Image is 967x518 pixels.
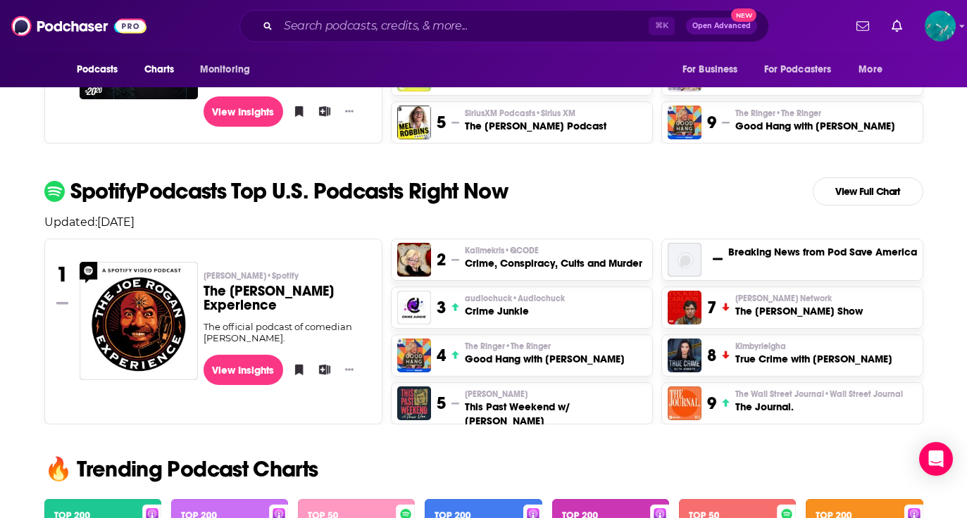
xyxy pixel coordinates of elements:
[397,243,431,277] a: Crime, Conspiracy, Cults and Murder
[204,355,283,385] a: View Insights
[886,14,908,38] a: Show notifications dropdown
[682,60,738,80] span: For Business
[707,112,716,133] h3: 9
[56,262,68,287] h3: 1
[397,291,431,324] img: Crime Junkie
[397,106,431,139] a: The Mel Robbins Podcast
[668,106,701,139] a: Good Hang with Amy Poehler
[239,10,769,42] div: Search podcasts, credits, & more...
[735,400,903,414] h3: The Journal.
[735,293,832,304] span: [PERSON_NAME] Network
[437,112,446,133] h3: 5
[266,271,299,281] span: • Spotify
[755,56,852,83] button: open menu
[465,388,646,400] p: Theo Von
[204,96,283,127] a: View Insights
[728,245,917,259] a: Breaking News from Pod Save America
[764,60,832,80] span: For Podcasters
[465,293,565,304] span: audiochuck
[851,14,875,38] a: Show notifications dropdown
[204,284,370,312] h3: The [PERSON_NAME] Experience
[289,359,303,380] button: Bookmark Podcast
[925,11,956,42] span: Logged in as louisabuckingham
[505,341,551,351] span: • The Ringer
[735,108,821,119] span: The Ringer
[735,304,863,318] h3: The [PERSON_NAME] Show
[735,388,903,400] p: The Wall Street Journal • Wall Street Journal
[135,56,183,83] a: Charts
[70,180,509,203] p: Spotify Podcasts Top U.S. Podcasts Right Now
[11,13,146,39] img: Podchaser - Follow, Share and Rate Podcasts
[735,341,892,366] a: KimbyrleighaTrue Crime with [PERSON_NAME]
[735,293,863,318] a: [PERSON_NAME] NetworkThe [PERSON_NAME] Show
[735,341,786,352] span: Kimbyrleigha
[465,119,606,133] h3: The [PERSON_NAME] Podcast
[535,108,575,118] span: • Sirius XM
[668,291,701,324] a: The Tucker Carlson Show
[735,388,903,414] a: The Wall Street Journal•Wall Street JournalThe Journal.
[919,442,953,476] div: Open Intercom Messenger
[735,341,892,352] p: Kimbyrleigha
[465,341,551,352] span: The Ringer
[33,458,935,481] h2: 🔥 Trending Podcast Charts
[278,15,649,37] input: Search podcasts, credits, & more...
[925,11,956,42] button: Show profile menu
[339,104,359,118] button: Show More Button
[686,18,757,34] button: Open AdvancedNew
[144,60,175,80] span: Charts
[465,388,528,400] span: [PERSON_NAME]
[512,293,565,303] span: • Audiochuck
[314,101,328,122] button: Add to List
[668,339,701,372] a: True Crime with Kimbyr
[465,108,575,119] span: SiriusXM Podcasts
[465,293,565,318] a: audiochuck•AudiochuckCrime Junkie
[465,341,625,352] p: The Ringer • The Ringer
[668,386,701,420] a: The Journal.
[707,393,716,414] h3: 9
[824,389,903,399] span: • Wall Street Journal
[735,352,892,366] h3: True Crime with [PERSON_NAME]
[925,11,956,42] img: User Profile
[437,345,446,366] h3: 4
[200,60,250,80] span: Monitoring
[849,56,900,83] button: open menu
[707,297,716,318] h3: 7
[314,359,328,380] button: Add to List
[204,270,370,321] a: [PERSON_NAME]•SpotifyThe [PERSON_NAME] Experience
[813,177,923,206] a: View Full Chart
[735,293,863,304] p: Tucker Carlson Network
[465,245,642,256] p: Kallmekris • QCODE
[437,249,446,270] h3: 2
[465,293,565,304] p: audiochuck • Audiochuck
[668,243,701,277] img: Breaking News from Pod Save America
[673,56,756,83] button: open menu
[465,245,642,270] a: Kallmekris•QCODECrime, Conspiracy, Cults and Murder
[397,339,431,372] img: Good Hang with Amy Poehler
[465,388,646,428] a: [PERSON_NAME]This Past Weekend w/ [PERSON_NAME]
[437,297,446,318] h3: 3
[735,108,895,133] a: The Ringer•The RingerGood Hang with [PERSON_NAME]
[67,56,137,83] button: open menu
[77,60,118,80] span: Podcasts
[465,352,625,366] h3: Good Hang with [PERSON_NAME]
[204,321,370,343] div: The official podcast of comedian [PERSON_NAME].
[692,23,751,30] span: Open Advanced
[80,262,198,380] img: The Joe Rogan Experience
[289,101,303,122] button: Bookmark Podcast
[859,60,882,80] span: More
[465,108,606,119] p: SiriusXM Podcasts • Sirius XM
[735,388,903,400] span: The Wall Street Journal
[397,386,431,420] img: This Past Weekend w/ Theo Von
[204,270,370,282] p: Joe Rogan • Spotify
[731,8,756,22] span: New
[465,341,625,366] a: The Ringer•The RingerGood Hang with [PERSON_NAME]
